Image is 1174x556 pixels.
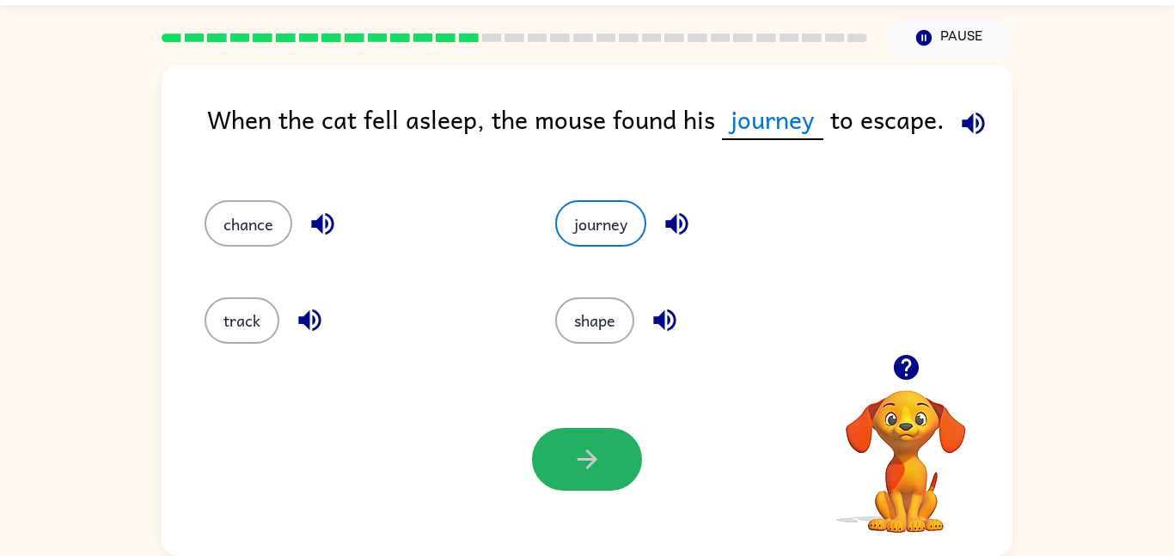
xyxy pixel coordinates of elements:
[820,364,992,535] video: Your browser must support playing .mp4 files to use Literably. Please try using another browser.
[555,200,646,247] button: journey
[205,200,292,247] button: chance
[205,297,279,344] button: track
[722,100,823,140] span: journey
[888,18,1012,58] button: Pause
[207,100,1012,166] div: When the cat fell asleep, the mouse found his to escape.
[555,297,634,344] button: shape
